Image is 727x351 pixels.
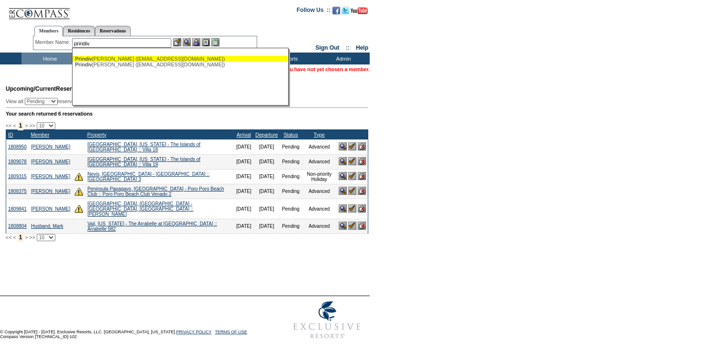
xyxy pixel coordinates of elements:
td: Advanced [301,199,337,219]
img: Reservations [202,38,210,46]
td: [DATE] [253,184,280,199]
td: Advanced [301,219,337,234]
img: View [183,38,191,46]
img: Confirm Reservation [348,157,356,165]
a: [PERSON_NAME] [31,189,70,194]
td: Non-priority Holiday [301,169,337,184]
img: Cancel Reservation [358,187,366,195]
a: [PERSON_NAME] [31,206,70,212]
img: There are insufficient days and/or tokens to cover this reservation [74,204,83,213]
span: Prindiv [75,62,92,67]
img: b_edit.gif [173,38,181,46]
td: Follow Us :: [297,6,331,17]
a: Become our fan on Facebook [332,10,340,15]
td: Pending [280,154,302,169]
a: Status [283,132,298,138]
a: Type [314,132,325,138]
div: [PERSON_NAME] ([EMAIL_ADDRESS][DOMAIN_NAME]) [75,62,285,67]
a: Residences [63,26,95,36]
span: 1 [18,233,24,242]
a: 1808375 [8,189,27,194]
img: View Reservation [339,204,347,213]
span: 1 [18,121,24,130]
span: << [6,123,11,128]
img: Cancel Reservation [358,204,366,213]
a: [GEOGRAPHIC_DATA], [GEOGRAPHIC_DATA] - [GEOGRAPHIC_DATA], [GEOGRAPHIC_DATA] :: [PERSON_NAME] [87,201,193,217]
span: Upcoming/Current [6,85,56,92]
a: [GEOGRAPHIC_DATA], [US_STATE] - The Islands of [GEOGRAPHIC_DATA] :: Villa 19 [87,157,200,167]
a: 1809315 [8,174,27,179]
span: << [6,234,11,240]
img: Confirm Reservation [348,204,356,213]
span: Prindiv [75,56,92,62]
td: [DATE] [253,139,280,154]
a: Arrival [237,132,251,138]
img: View Reservation [339,172,347,180]
td: Advanced [301,184,337,199]
img: Cancel Reservation [358,157,366,165]
td: [DATE] [234,199,253,219]
span: < [13,234,16,240]
span: You have not yet chosen a member. [284,66,370,72]
img: There are insufficient days and/or tokens to cover this reservation [74,187,83,196]
td: [DATE] [234,154,253,169]
td: [DATE] [253,219,280,234]
img: Subscribe to our YouTube Channel [351,7,368,14]
img: Confirm Reservation [348,187,356,195]
img: b_calculator.gif [211,38,219,46]
img: Cancel Reservation [358,222,366,230]
a: PRIVACY POLICY [176,330,211,334]
img: There are insufficient days and/or tokens to cover this reservation [74,172,83,181]
td: Advanced [301,139,337,154]
span: :: [346,44,350,51]
td: [DATE] [253,199,280,219]
a: Help [356,44,368,51]
img: Exclusive Resorts [284,296,370,344]
div: [PERSON_NAME] ([EMAIL_ADDRESS][DOMAIN_NAME]) [75,56,285,62]
td: [DATE] [234,184,253,199]
div: Your search returned 6 reservations [6,111,368,117]
a: [PERSON_NAME] [31,159,70,164]
td: Admin [315,53,370,64]
a: [GEOGRAPHIC_DATA], [US_STATE] - The Islands of [GEOGRAPHIC_DATA] :: Villa 18 [87,142,200,152]
a: Property [87,132,106,138]
img: View Reservation [339,142,347,150]
a: Nevis, [GEOGRAPHIC_DATA] - [GEOGRAPHIC_DATA] :: [GEOGRAPHIC_DATA] 3 [87,171,209,182]
img: Become our fan on Facebook [332,7,340,14]
a: Members [34,26,63,36]
a: 1809078 [8,159,27,164]
span: Reservations [6,85,92,92]
td: [DATE] [253,169,280,184]
span: >> [29,234,35,240]
img: Confirm Reservation [348,142,356,150]
td: Pending [280,184,302,199]
a: TERMS OF USE [215,330,248,334]
td: [DATE] [234,169,253,184]
span: < [13,123,16,128]
a: Reservations [95,26,131,36]
a: Vail, [US_STATE] - The Arrabelle at [GEOGRAPHIC_DATA] :: Arrabelle 582 [87,221,217,232]
span: > [25,234,28,240]
div: View all: reservations owned by: [6,98,242,105]
span: >> [29,123,35,128]
td: Pending [280,219,302,234]
a: Subscribe to our YouTube Channel [351,10,368,15]
img: Confirm Reservation [348,222,356,230]
a: Departure [255,132,278,138]
img: View Reservation [339,222,347,230]
a: Follow us on Twitter [342,10,349,15]
a: Sign Out [315,44,339,51]
img: Follow us on Twitter [342,7,349,14]
img: Cancel Reservation [358,142,366,150]
a: 1808804 [8,223,27,229]
a: [PERSON_NAME] [31,144,70,149]
img: View Reservation [339,157,347,165]
td: [DATE] [234,219,253,234]
td: [DATE] [234,139,253,154]
a: [PERSON_NAME] [31,174,70,179]
td: Pending [280,139,302,154]
td: Home [21,53,76,64]
span: > [25,123,28,128]
td: [DATE] [253,154,280,169]
a: Member [31,132,49,138]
